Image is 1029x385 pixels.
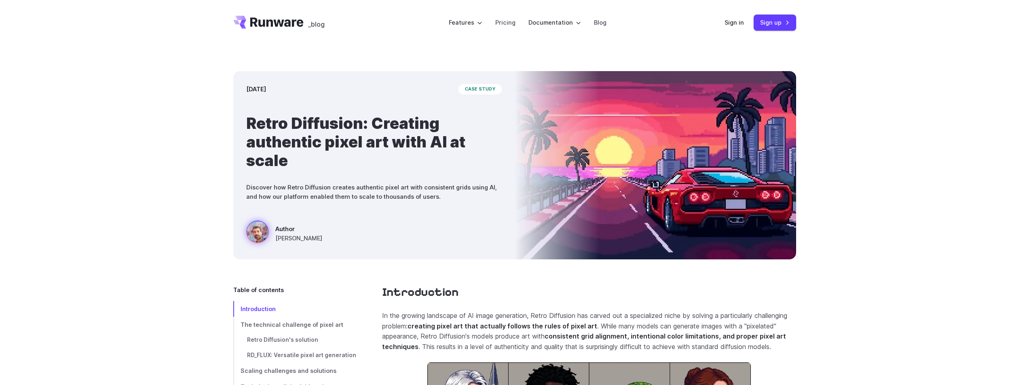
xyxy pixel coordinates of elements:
a: _blog [308,16,325,29]
p: In the growing landscape of AI image generation, Retro Diffusion has carved out a specialized nic... [382,311,796,352]
a: The technical challenge of pixel art [233,317,356,332]
a: Pricing [495,18,516,27]
a: RD_FLUX: Versatile pixel art generation [233,348,356,363]
label: Features [449,18,482,27]
a: Sign up [754,15,796,30]
a: a red sports car on a futuristic highway with a sunset and city skyline in the background, styled... [246,221,322,246]
time: [DATE] [246,84,266,94]
strong: creating pixel art that actually follows the rules of pixel art [408,322,597,330]
a: Retro Diffusion's solution [233,332,356,348]
strong: consistent grid alignment, intentional color limitations, and proper pixel art techniques [382,332,786,351]
a: Go to / [233,16,304,29]
span: The technical challenge of pixel art [241,321,343,328]
span: case study [459,84,502,95]
span: [PERSON_NAME] [275,234,322,243]
label: Documentation [528,18,581,27]
a: Blog [594,18,606,27]
a: Sign in [725,18,744,27]
span: RD_FLUX: Versatile pixel art generation [247,352,356,358]
span: _blog [308,21,325,27]
h1: Retro Diffusion: Creating authentic pixel art with AI at scale [246,114,502,170]
span: Introduction [241,305,276,312]
a: Introduction [382,285,459,299]
a: Introduction [233,301,356,317]
span: Author [275,224,322,234]
p: Discover how Retro Diffusion creates authentic pixel art with consistent grids using AI, and how ... [246,183,502,201]
span: Table of contents [233,285,284,295]
a: Scaling challenges and solutions [233,363,356,379]
span: Retro Diffusion's solution [247,337,318,343]
span: Scaling challenges and solutions [241,367,336,374]
img: a red sports car on a futuristic highway with a sunset and city skyline in the background, styled... [515,71,796,259]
